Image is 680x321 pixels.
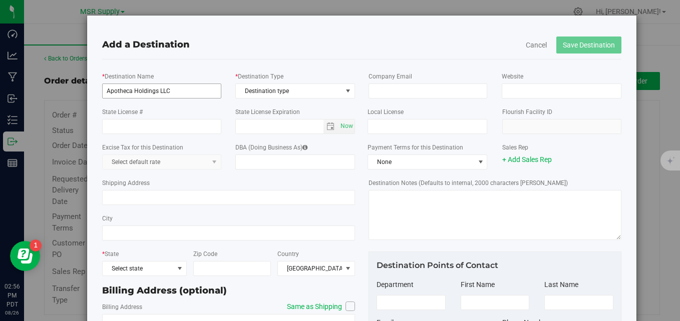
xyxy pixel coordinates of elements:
[368,107,404,116] label: Local License
[30,239,42,251] iframe: Resource center unread badge
[502,155,552,163] a: + Add Sales Rep
[277,249,299,258] label: Country
[502,72,523,81] label: Website
[323,119,338,133] span: select
[102,38,621,51] div: Add a Destination
[556,36,621,53] button: Save Destination
[544,280,578,288] span: Last Name
[235,143,307,152] label: DBA (Doing Business As)
[338,119,356,133] span: Set Current date
[103,261,173,275] span: Select state
[502,107,552,116] label: Flourish Facility ID
[102,214,113,223] label: City
[102,107,143,116] label: State License #
[236,84,342,98] span: Destination type
[102,178,150,187] label: Shipping Address
[368,143,487,152] label: Payment Terms for this Destination
[193,249,217,258] label: Zip Code
[235,72,283,81] label: Destination Type
[342,84,355,98] span: select
[102,143,183,152] label: Excise Tax for this Destination
[102,249,119,258] label: State
[377,260,498,270] span: Destination Points of Contact
[338,119,355,133] span: select
[368,155,474,169] span: None
[369,72,412,81] label: Company Email
[102,302,142,311] label: Billing Address
[302,144,307,150] i: DBA is the name that will appear in destination selectors and in grids. If left blank, it will be...
[235,107,300,116] label: State License Expiration
[369,178,568,187] label: Destination Notes (Defaults to internal, 2000 characters [PERSON_NAME])
[278,261,342,275] span: [GEOGRAPHIC_DATA]
[461,280,495,288] span: First Name
[102,72,154,81] label: Destination Name
[526,40,547,50] button: Cancel
[102,284,355,297] div: Billing Address (optional)
[502,143,528,152] label: Sales Rep
[277,301,355,312] label: Same as Shipping
[10,241,40,271] iframe: Resource center
[377,280,414,288] span: Department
